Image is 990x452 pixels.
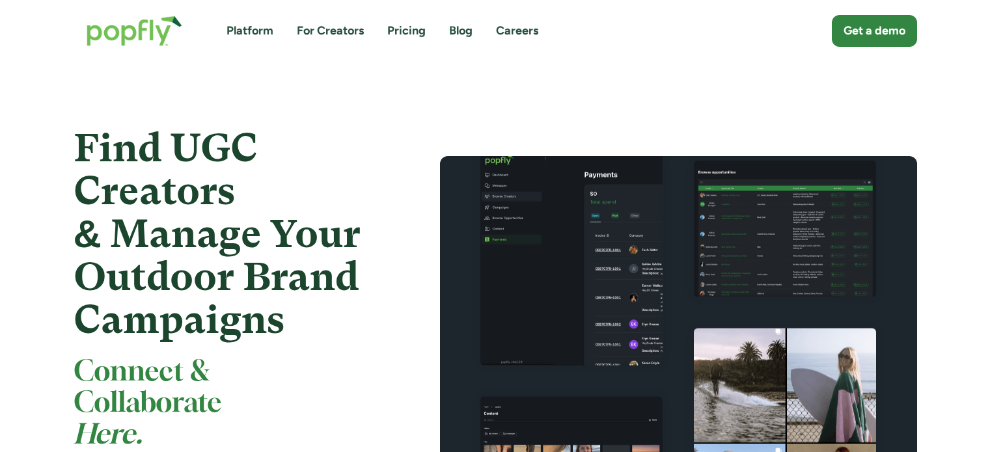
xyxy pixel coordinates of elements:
[74,3,195,59] a: home
[449,23,473,39] a: Blog
[74,422,143,449] em: Here.
[832,15,917,47] a: Get a demo
[74,126,361,342] strong: Find UGC Creators & Manage Your Outdoor Brand Campaigns
[74,357,393,451] h2: Connect & Collaborate
[227,23,273,39] a: Platform
[844,23,905,39] div: Get a demo
[387,23,426,39] a: Pricing
[297,23,364,39] a: For Creators
[496,23,538,39] a: Careers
